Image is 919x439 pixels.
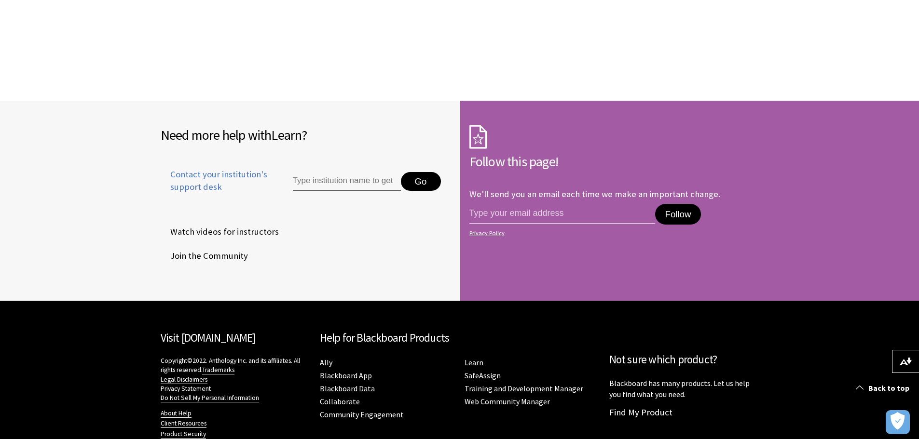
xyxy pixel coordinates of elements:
[469,204,656,224] input: email address
[320,371,372,381] a: Blackboard App
[465,397,550,407] a: Web Community Manager
[320,330,600,346] h2: Help for Blackboard Products
[609,351,759,368] h2: Not sure which product?
[161,331,256,345] a: Visit [DOMAIN_NAME]
[161,168,271,205] a: Contact your institution's support desk
[849,379,919,397] a: Back to top
[320,397,360,407] a: Collaborate
[469,125,487,149] img: Subscription Icon
[293,172,401,191] input: Type institution name to get support
[320,384,375,394] a: Blackboard Data
[161,249,250,263] a: Join the Community
[202,366,234,374] a: Trademarks
[161,385,211,393] a: Privacy Statement
[161,419,206,428] a: Client Resources
[161,249,248,263] span: Join the Community
[161,356,310,402] p: Copyright©2022. Anthology Inc. and its affiliates. All rights reserved.
[469,230,756,237] a: Privacy Policy
[609,378,759,399] p: Blackboard has many products. Let us help you find what you need.
[161,375,207,384] a: Legal Disclaimers
[465,358,483,368] a: Learn
[465,384,583,394] a: Training and Development Manager
[320,358,332,368] a: Ally
[161,225,279,239] span: Watch videos for instructors
[465,371,501,381] a: SafeAssign
[469,151,759,172] h2: Follow this page!
[161,125,450,145] h2: Need more help with ?
[886,410,910,434] button: فتح التفضيلات
[161,225,281,239] a: Watch videos for instructors
[161,168,271,193] span: Contact your institution's support desk
[609,407,672,418] a: Find My Product
[469,188,720,200] p: We'll send you an email each time we make an important change.
[271,126,302,144] span: Learn
[401,172,441,191] button: Go
[161,394,259,402] a: Do Not Sell My Personal Information
[320,410,404,420] a: Community Engagement
[161,430,206,439] a: Product Security
[161,409,192,418] a: About Help
[655,204,700,225] button: Follow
